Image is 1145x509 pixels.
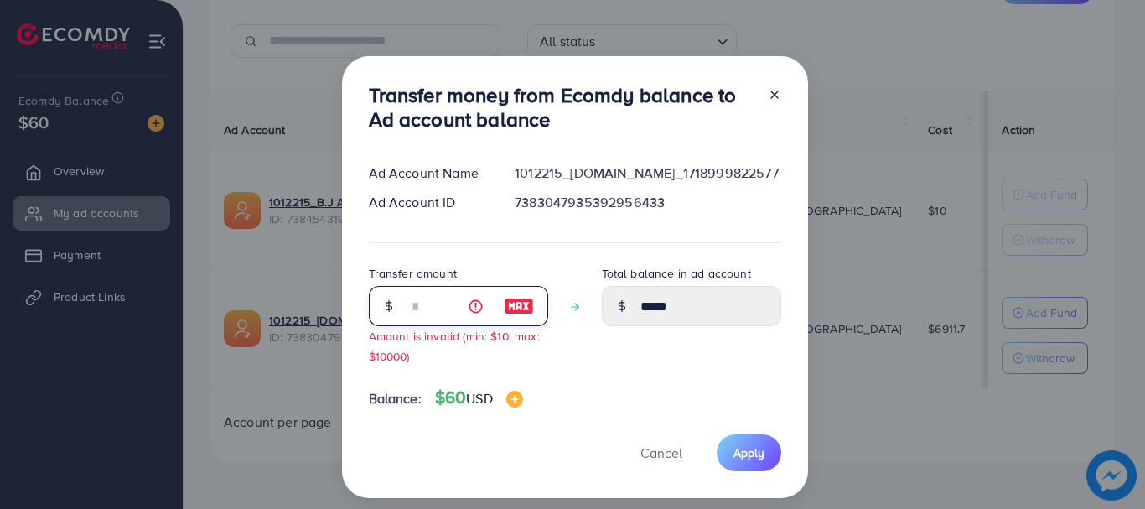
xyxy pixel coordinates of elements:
h3: Transfer money from Ecomdy balance to Ad account balance [369,83,754,132]
div: 7383047935392956433 [501,193,794,212]
button: Apply [717,434,781,470]
img: image [506,391,523,408]
div: Ad Account ID [355,193,502,212]
h4: $60 [435,387,523,408]
button: Cancel [619,434,703,470]
span: Apply [733,444,764,461]
span: USD [466,389,492,408]
div: 1012215_[DOMAIN_NAME]_1718999822577 [501,164,794,183]
span: Balance: [369,389,422,408]
label: Total balance in ad account [602,265,751,282]
div: Ad Account Name [355,164,502,183]
img: image [504,296,534,316]
label: Transfer amount [369,265,457,282]
span: Cancel [640,444,682,462]
small: Amount is invalid (min: $10, max: $10000) [369,328,540,363]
